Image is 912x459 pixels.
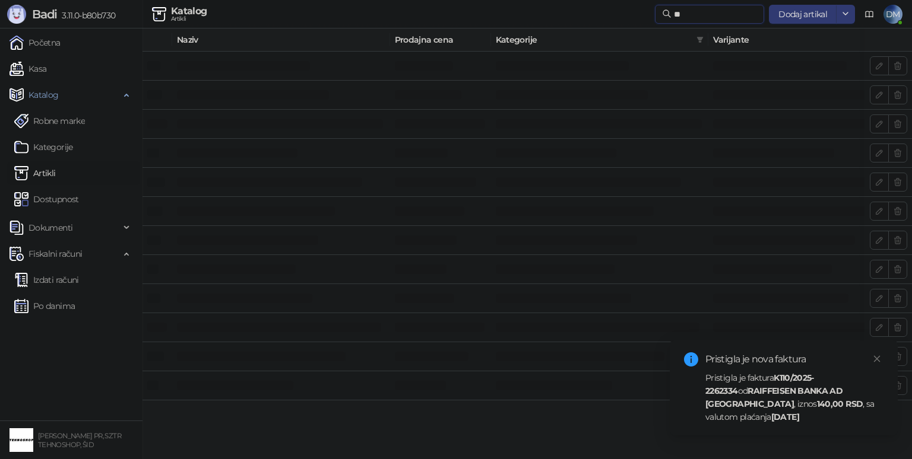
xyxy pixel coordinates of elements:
[32,7,57,21] span: Badi
[171,7,207,16] div: Katalog
[14,187,79,211] a: Dostupnost
[860,5,879,24] a: Dokumentacija
[694,31,706,49] span: filter
[14,268,79,292] a: Izdati računi
[28,216,72,240] span: Dokumenti
[171,16,207,22] div: Artikli
[38,432,121,449] small: [PERSON_NAME] PR, SZTR TEHNOSHOP, ŠID
[870,352,883,365] a: Close
[14,294,75,318] a: Po danima
[705,385,843,409] strong: RAIFFEISEN BANKA AD [GEOGRAPHIC_DATA]
[14,166,28,180] img: Artikli
[28,242,82,266] span: Fiskalni računi
[14,161,56,185] a: ArtikliArtikli
[705,372,814,396] strong: K110/2025-2262334
[152,7,166,21] img: Artikli
[873,355,881,363] span: close
[57,10,115,21] span: 3.11.0-b80b730
[14,109,85,133] a: Robne marke
[771,412,799,422] strong: [DATE]
[817,399,863,409] strong: 140,00 RSD
[769,5,837,24] button: Dodaj artikal
[696,36,704,43] span: filter
[496,33,692,46] span: Kategorije
[390,28,491,52] th: Prodajna cena
[172,28,390,52] th: Naziv
[7,5,26,24] img: Logo
[9,31,61,55] a: Početna
[28,83,59,107] span: Katalog
[9,428,33,452] img: 64x64-companyLogo-68805acf-9e22-4a20-bcb3-9756868d3d19.jpeg
[883,5,902,24] span: DM
[684,352,698,366] span: info-circle
[778,9,827,20] span: Dodaj artikal
[705,371,883,423] div: Pristigla je faktura od , iznos , sa valutom plaćanja
[9,57,46,81] a: Kasa
[705,352,883,366] div: Pristigla je nova faktura
[14,135,73,159] a: Kategorije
